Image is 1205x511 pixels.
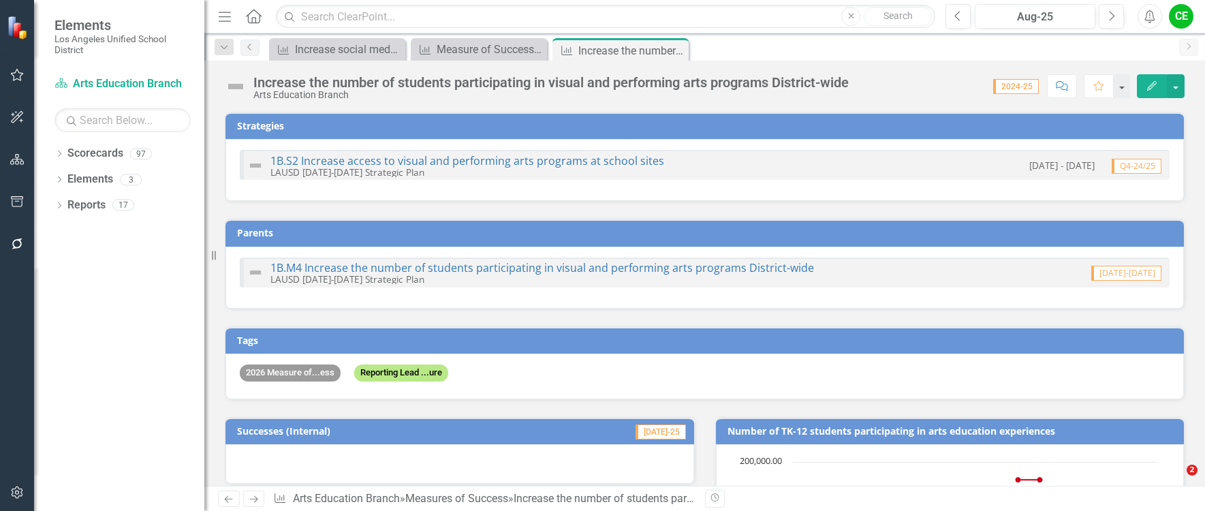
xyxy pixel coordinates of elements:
[1015,477,1020,482] path: Q4 (Apr-Jun)-24/25, 150,000. Target (TK/5-6 students receiving arts instruction.
[276,5,935,29] input: Search ClearPoint...
[67,146,123,161] a: Scorecards
[883,10,913,21] span: Search
[578,42,685,59] div: Increase the number of students participating in visual and performing arts programs District-wide
[1169,4,1193,29] button: CE
[514,492,984,505] div: Increase the number of students participating in visual and performing arts programs District-wide
[437,41,544,58] div: Measure of Success - Scorecard Report
[253,90,849,100] div: Arts Education Branch
[225,76,247,97] img: Not Defined
[1187,465,1198,476] span: 2
[1037,477,1042,482] path: 2024-25, 150,000. Target (TK/5-6 students receiving arts instruction.
[270,273,424,285] small: LAUSD [DATE]-[DATE] Strategic Plan
[120,174,142,185] div: 3
[240,365,341,382] span: 2026 Measure of...ess
[247,264,264,281] img: Not Defined
[1112,159,1161,174] span: Q4-24/25
[1091,266,1161,281] span: [DATE]-[DATE]
[7,16,31,40] img: ClearPoint Strategy
[130,148,152,159] div: 97
[237,228,1177,238] h3: Parents
[273,491,694,507] div: » »
[354,365,448,382] span: Reporting Lead ...ure
[975,4,1095,29] button: Aug-25
[237,121,1177,131] h3: Strategies
[414,41,544,58] a: Measure of Success - Scorecard Report
[295,41,402,58] div: Increase social media reach by 2%
[405,492,508,505] a: Measures of Success
[272,41,402,58] a: Increase social media reach by 2%
[270,153,664,168] a: 1B.S2 Increase access to visual and performing arts programs at school sites
[293,492,400,505] a: Arts Education Branch
[54,17,191,33] span: Elements
[253,75,849,90] div: Increase the number of students participating in visual and performing arts programs District-wide
[237,335,1177,345] h3: Tags
[1029,159,1095,172] small: [DATE] - [DATE]
[1159,465,1191,497] iframe: Intercom live chat
[727,426,1178,436] h3: Number of TK-12 students participating in arts education experiences
[864,7,932,26] button: Search
[54,76,191,92] a: Arts Education Branch
[980,9,1091,25] div: Aug-25
[54,108,191,132] input: Search Below...
[636,424,686,439] span: [DATE]-25
[67,172,113,187] a: Elements
[67,198,106,213] a: Reports
[740,454,782,467] text: 200,000.00
[247,157,264,174] img: Not Defined
[270,260,814,275] a: 1B.M4 Increase the number of students participating in visual and performing arts programs Distri...
[802,477,1042,482] g: Target (TK/5-6 students receiving arts instruction, series 2 of 2. Line with 17 data points.
[270,166,424,179] small: LAUSD [DATE]-[DATE] Strategic Plan
[993,79,1039,94] span: 2024-25
[237,426,527,436] h3: Successes (Internal)
[54,33,191,56] small: Los Angeles Unified School District
[112,200,134,211] div: 17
